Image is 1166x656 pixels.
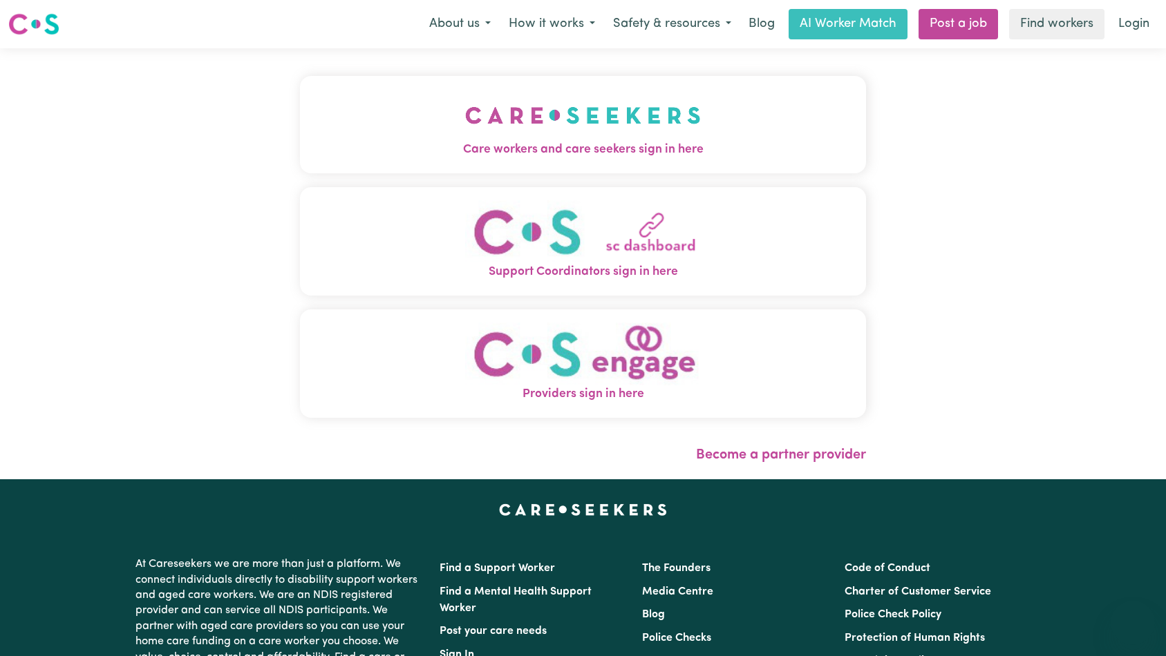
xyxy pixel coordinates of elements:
[845,609,941,620] a: Police Check Policy
[300,76,867,173] button: Care workers and care seekers sign in here
[696,448,866,462] a: Become a partner provider
[642,563,711,574] a: The Founders
[440,586,592,614] a: Find a Mental Health Support Worker
[440,626,547,637] a: Post your care needs
[420,10,500,39] button: About us
[8,12,59,37] img: Careseekers logo
[300,309,867,417] button: Providers sign in here
[300,141,867,159] span: Care workers and care seekers sign in here
[642,586,713,597] a: Media Centre
[1111,601,1155,645] iframe: Button to launch messaging window
[642,633,711,644] a: Police Checks
[499,504,667,515] a: Careseekers home page
[1009,9,1104,39] a: Find workers
[740,9,783,39] a: Blog
[500,10,604,39] button: How it works
[300,263,867,281] span: Support Coordinators sign in here
[845,563,930,574] a: Code of Conduct
[1110,9,1158,39] a: Login
[440,563,555,574] a: Find a Support Worker
[642,609,665,620] a: Blog
[845,633,985,644] a: Protection of Human Rights
[300,186,867,295] button: Support Coordinators sign in here
[789,9,908,39] a: AI Worker Match
[845,586,991,597] a: Charter of Customer Service
[919,9,998,39] a: Post a job
[300,385,867,403] span: Providers sign in here
[8,8,59,40] a: Careseekers logo
[604,10,740,39] button: Safety & resources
